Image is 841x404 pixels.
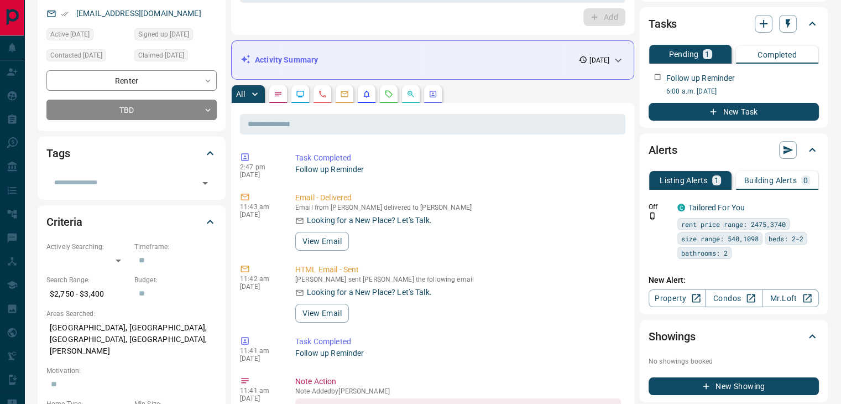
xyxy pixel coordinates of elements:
p: Budget: [134,275,217,285]
p: Pending [668,50,698,58]
p: No showings booked [649,356,819,366]
p: Activity Summary [255,54,318,66]
p: Follow up Reminder [666,72,735,84]
h2: Tags [46,144,70,162]
p: Search Range: [46,275,129,285]
div: Alerts [649,137,819,163]
span: rent price range: 2475,3740 [681,219,786,230]
p: Building Alerts [744,177,797,184]
button: View Email [295,304,349,323]
p: 11:42 am [240,275,279,283]
svg: Lead Browsing Activity [296,90,305,99]
svg: Agent Actions [429,90,437,99]
span: size range: 540,1098 [681,233,759,244]
p: Note Added by [PERSON_NAME] [295,387,621,395]
button: View Email [295,232,349,251]
p: [DATE] [240,171,279,179]
p: Areas Searched: [46,309,217,319]
button: New Task [649,103,819,121]
p: Timeframe: [134,242,217,252]
p: Follow up Reminder [295,164,621,175]
p: [DATE] [240,395,279,402]
p: Email - Delivered [295,192,621,204]
p: [DATE] [240,211,279,219]
div: condos.ca [677,204,685,211]
span: Signed up [DATE] [138,29,189,40]
h2: Criteria [46,213,82,231]
p: 11:43 am [240,203,279,211]
p: 11:41 am [240,387,279,395]
p: 1 [714,177,719,184]
span: Active [DATE] [50,29,90,40]
p: Task Completed [295,152,621,164]
p: Listing Alerts [660,177,708,184]
div: Mon Oct 06 2025 [134,49,217,65]
a: Condos [705,289,762,307]
p: [PERSON_NAME] sent [PERSON_NAME] the following email [295,276,621,283]
p: 6:00 a.m. [DATE] [666,86,819,96]
p: Follow up Reminder [295,348,621,359]
a: Mr.Loft [762,289,819,307]
p: Note Action [295,376,621,387]
div: Mon Oct 06 2025 [46,28,129,44]
p: 11:41 am [240,347,279,355]
a: [EMAIL_ADDRESS][DOMAIN_NAME] [76,9,201,18]
div: Renter [46,70,217,91]
p: New Alert: [649,274,819,286]
div: Tags [46,140,217,167]
p: 0 [803,177,808,184]
svg: Push Notification Only [649,212,656,220]
p: Off [649,202,671,212]
p: 2:47 pm [240,163,279,171]
span: Claimed [DATE] [138,50,184,61]
p: Looking for a New Place? Let’s Talk. [307,215,432,226]
div: Criteria [46,209,217,235]
span: Contacted [DATE] [50,50,102,61]
a: Tailored For You [688,203,745,212]
svg: Requests [384,90,393,99]
p: All [236,90,245,98]
p: Actively Searching: [46,242,129,252]
div: Tue Oct 07 2025 [46,49,129,65]
svg: Listing Alerts [362,90,371,99]
button: New Showing [649,377,819,395]
svg: Email Verified [61,10,69,18]
p: Task Completed [295,336,621,348]
svg: Notes [274,90,283,99]
svg: Emails [340,90,349,99]
p: Completed [758,51,797,59]
p: $2,750 - $3,400 [46,285,129,303]
span: beds: 2-2 [769,233,803,244]
p: [GEOGRAPHIC_DATA], [GEOGRAPHIC_DATA], [GEOGRAPHIC_DATA], [GEOGRAPHIC_DATA], [PERSON_NAME] [46,319,217,360]
p: [DATE] [589,55,609,65]
span: bathrooms: 2 [681,247,728,258]
p: [DATE] [240,355,279,362]
button: Open [197,175,213,191]
div: TBD [46,100,217,120]
h2: Alerts [649,141,677,159]
h2: Tasks [649,15,677,33]
p: Motivation: [46,366,217,376]
p: [DATE] [240,283,279,291]
p: Email from [PERSON_NAME] delivered to [PERSON_NAME] [295,204,621,211]
a: Property [649,289,706,307]
div: Tasks [649,11,819,37]
p: HTML Email - Sent [295,264,621,276]
div: Mon Oct 06 2025 [134,28,217,44]
div: Showings [649,323,819,350]
svg: Calls [318,90,327,99]
p: Looking for a New Place? Let’s Talk. [307,287,432,298]
svg: Opportunities [406,90,415,99]
h2: Showings [649,328,696,345]
div: Activity Summary[DATE] [241,50,625,70]
p: 1 [705,50,709,58]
